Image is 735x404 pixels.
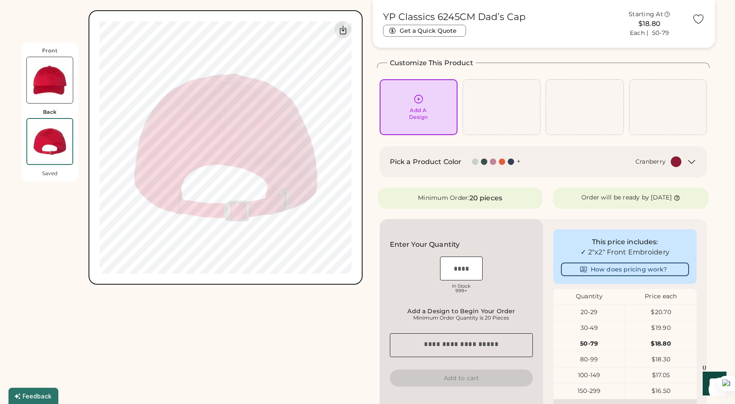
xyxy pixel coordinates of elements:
div: Price each [625,292,697,301]
div: This price includes: [561,237,689,247]
h2: Pick a Product Color [390,157,462,167]
div: 50-79 [553,340,625,348]
div: $19.90 [625,324,697,332]
div: Cranberry [635,158,666,166]
div: 20 pieces [469,193,502,203]
div: Minimum Order Quantity is 20 Pieces [392,315,531,321]
div: Add A Design [409,107,428,121]
div: $16.50 [625,387,697,395]
h2: Customize This Product [390,58,473,68]
div: Saved [42,170,57,177]
div: $18.80 [625,340,697,348]
div: Add a Design to Begin Your Order [392,308,531,315]
button: Add to cart [390,369,533,387]
div: In Stock 999+ [440,284,483,293]
div: $20.70 [625,308,697,317]
div: ✓ 2"x2" Front Embroidery [561,247,689,257]
div: Starting At [629,10,663,19]
div: Minimum Order: [418,194,469,202]
img: YP Classics 6245CM Cranberry Back Thumbnail [27,119,72,164]
iframe: Front Chat [695,366,731,402]
div: $18.80 [612,19,687,29]
div: 30-49 [553,324,625,332]
div: Order will be ready by [581,193,649,202]
div: + [517,157,521,166]
div: 20-29 [553,308,625,317]
button: How does pricing work? [561,263,689,276]
div: Each | 50-79 [630,29,669,38]
h1: YP Classics 6245CM Dad’s Cap [383,11,526,23]
div: 150-299 [553,387,625,395]
div: $17.05 [625,371,697,380]
div: 80-99 [553,355,625,364]
div: Back [43,109,57,115]
button: Get a Quick Quote [383,25,466,37]
div: $18.30 [625,355,697,364]
h2: Enter Your Quantity [390,240,460,250]
div: Front [42,47,58,54]
img: YP Classics 6245CM Cranberry Front Thumbnail [27,57,73,103]
div: Download Back Mockup [335,21,352,38]
div: [DATE] [651,193,672,202]
div: 100-149 [553,371,625,380]
div: Quantity [553,292,625,301]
